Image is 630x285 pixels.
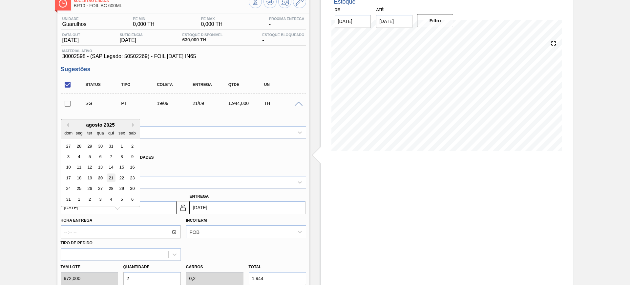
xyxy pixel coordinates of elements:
[249,265,262,269] label: Total
[128,152,136,161] div: Choose sábado, 9 de agosto de 2025
[119,101,159,106] div: Pedido de Transferência
[64,195,73,204] div: Choose domingo, 31 de agosto de 2025
[62,53,304,59] span: 30002598 - (SAP Legado: 50502269) - FOIL [DATE] IN65
[106,195,115,204] div: Choose quinta-feira, 4 de setembro de 2025
[182,37,223,42] span: 630,000 TH
[269,17,304,21] span: Próxima Entrega
[61,122,140,128] div: agosto 2025
[61,119,81,123] label: Material
[117,184,126,193] div: Choose sexta-feira, 29 de agosto de 2025
[182,33,223,37] span: Estoque Disponível
[201,21,222,27] span: 0,000 TH
[74,173,83,182] div: Choose segunda-feira, 18 de agosto de 2025
[128,163,136,172] div: Choose sábado, 16 de agosto de 2025
[96,152,105,161] div: Choose quarta-feira, 6 de agosto de 2025
[74,142,83,151] div: Choose segunda-feira, 28 de julho de 2025
[190,229,200,235] div: FOB
[261,33,306,43] div: -
[74,184,83,193] div: Choose segunda-feira, 25 de agosto de 2025
[132,123,136,127] button: Next Month
[106,142,115,151] div: Choose quinta-feira, 31 de julho de 2025
[262,82,302,87] div: UN
[85,184,94,193] div: Choose terça-feira, 26 de agosto de 2025
[106,173,115,182] div: Choose quinta-feira, 21 de agosto de 2025
[61,216,181,225] label: Hora Entrega
[335,8,340,12] label: De
[117,152,126,161] div: Choose sexta-feira, 8 de agosto de 2025
[128,142,136,151] div: Choose sábado, 2 de agosto de 2025
[155,82,195,87] div: Coleta
[133,21,155,27] span: 0,000 TH
[128,195,136,204] div: Choose sábado, 6 de setembro de 2025
[74,129,83,137] div: seg
[128,184,136,193] div: Choose sábado, 30 de agosto de 2025
[96,129,105,137] div: qua
[84,101,124,106] div: Sugestão Criada
[85,195,94,204] div: Choose terça-feira, 2 de setembro de 2025
[117,173,126,182] div: Choose sexta-feira, 22 de agosto de 2025
[61,262,118,272] label: Tam lote
[96,184,105,193] div: Choose quarta-feira, 27 de agosto de 2025
[85,173,94,182] div: Choose terça-feira, 19 de agosto de 2025
[191,101,231,106] div: 21/09/2025
[106,163,115,172] div: Choose quinta-feira, 14 de agosto de 2025
[227,82,266,87] div: Qtde
[62,37,80,43] span: [DATE]
[117,195,126,204] div: Choose sexta-feira, 5 de setembro de 2025
[64,184,73,193] div: Choose domingo, 24 de agosto de 2025
[117,163,126,172] div: Choose sexta-feira, 15 de agosto de 2025
[96,142,105,151] div: Choose quarta-feira, 30 de julho de 2025
[120,37,143,43] span: [DATE]
[85,152,94,161] div: Choose terça-feira, 5 de agosto de 2025
[177,201,190,214] button: locked
[376,8,384,12] label: Até
[106,129,115,137] div: qui
[106,184,115,193] div: Choose quinta-feira, 28 de agosto de 2025
[190,194,209,199] label: Entrega
[186,265,203,269] label: Carros
[123,265,150,269] label: Quantidade
[64,163,73,172] div: Choose domingo, 10 de agosto de 2025
[133,17,155,21] span: PE MIN
[186,218,207,223] label: Incoterm
[85,163,94,172] div: Choose terça-feira, 12 de agosto de 2025
[262,101,302,106] div: TH
[128,173,136,182] div: Choose sábado, 23 de agosto de 2025
[74,163,83,172] div: Choose segunda-feira, 11 de agosto de 2025
[262,33,304,37] span: Estoque Bloqueado
[417,14,453,27] button: Filtro
[201,17,222,21] span: PE MAX
[62,33,80,37] span: Data out
[106,152,115,161] div: Choose quinta-feira, 7 de agosto de 2025
[179,204,187,212] img: locked
[267,17,306,27] div: -
[117,142,126,151] div: Choose sexta-feira, 1 de agosto de 2025
[96,195,105,204] div: Choose quarta-feira, 3 de setembro de 2025
[227,101,266,106] div: 1.944,000
[62,17,87,21] span: Unidade
[74,195,83,204] div: Choose segunda-feira, 1 de setembro de 2025
[96,173,105,182] div: Choose quarta-feira, 20 de agosto de 2025
[84,82,124,87] div: Status
[64,129,73,137] div: dom
[128,129,136,137] div: sab
[155,101,195,106] div: 19/09/2025
[85,142,94,151] div: Choose terça-feira, 29 de julho de 2025
[191,82,231,87] div: Entrega
[64,152,73,161] div: Choose domingo, 3 de agosto de 2025
[117,129,126,137] div: sex
[74,152,83,161] div: Choose segunda-feira, 4 de agosto de 2025
[64,123,69,127] button: Previous Month
[63,141,137,205] div: month 2025-08
[96,163,105,172] div: Choose quarta-feira, 13 de agosto de 2025
[62,49,304,53] span: Material ativo
[190,201,305,214] input: dd/mm/yyyy
[64,142,73,151] div: Choose domingo, 27 de julho de 2025
[74,3,249,8] span: BR10 - FOIL BC 600ML
[61,241,93,245] label: Tipo de pedido
[120,33,143,37] span: Suficiência
[64,173,73,182] div: Choose domingo, 17 de agosto de 2025
[85,129,94,137] div: ter
[61,66,306,73] h3: Sugestões
[335,15,371,28] input: dd/mm/yyyy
